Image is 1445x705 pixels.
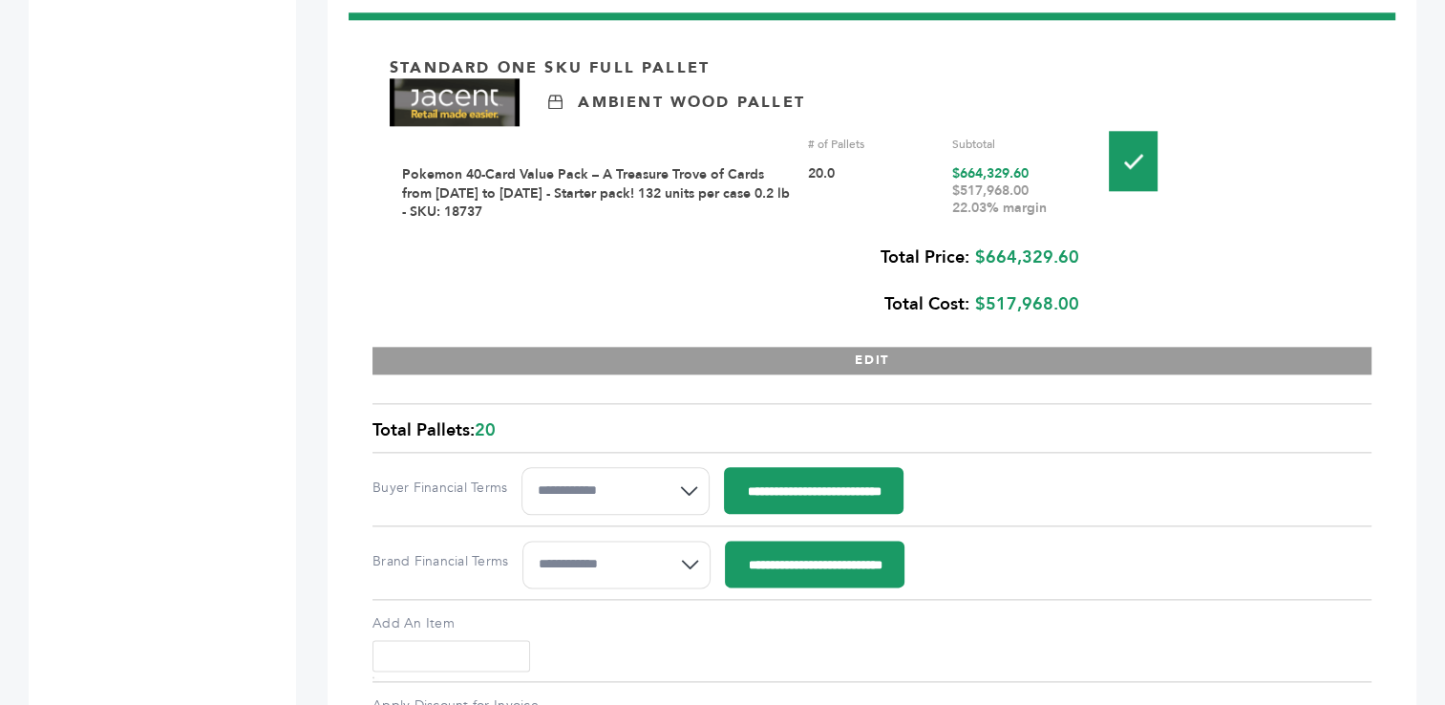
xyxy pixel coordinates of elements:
[808,165,939,222] div: 20.0
[402,165,790,221] a: Pokemon 40-Card Value Pack – A Treasure Trove of Cards from [DATE] to [DATE] - Starter pack! 132 ...
[372,418,475,442] span: Total Pallets:
[372,347,1371,374] button: EDIT
[952,182,1083,217] div: $517,968.00 22.03% margin
[390,57,710,78] p: Standard One Sku Full Pallet
[372,552,508,571] label: Brand Financial Terms
[475,418,496,442] span: 20
[372,479,507,498] label: Buyer Financial Terms
[390,78,520,126] img: Brand Name
[1109,131,1158,191] img: Pallet-Icons-01.png
[578,92,804,113] p: Ambient Wood Pallet
[952,136,1083,153] div: Subtotal
[808,136,939,153] div: # of Pallets
[372,614,1371,633] label: Add An Item
[952,165,1083,222] div: $664,329.60
[884,292,969,316] b: Total Cost:
[548,95,563,109] img: Ambient
[390,234,1079,328] div: $664,329.60 $517,968.00
[881,246,969,269] b: Total Price:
